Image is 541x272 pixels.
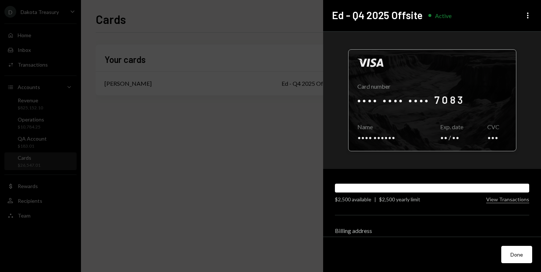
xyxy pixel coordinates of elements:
div: Billing address [335,227,529,234]
div: Click to reveal [348,49,516,151]
div: Active [435,12,452,19]
div: $2,500 available [335,195,371,203]
div: | [374,195,376,203]
button: View Transactions [486,196,529,203]
div: $2,500 yearly limit [379,195,420,203]
h2: Ed - Q4 2025 Offsite [332,8,422,22]
button: Done [501,246,532,263]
